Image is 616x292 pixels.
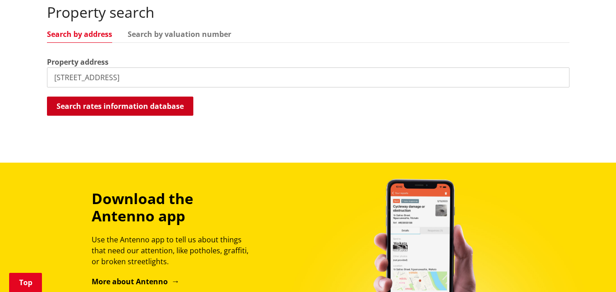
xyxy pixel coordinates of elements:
[47,56,109,67] label: Property address
[128,31,231,38] a: Search by valuation number
[47,67,569,87] input: e.g. Duke Street NGARUAWAHIA
[92,277,180,287] a: More about Antenno
[9,273,42,292] a: Top
[92,190,257,225] h3: Download the Antenno app
[92,234,257,267] p: Use the Antenno app to tell us about things that need our attention, like potholes, graffiti, or ...
[47,97,193,116] button: Search rates information database
[574,254,607,287] iframe: Messenger Launcher
[47,4,569,21] h2: Property search
[47,31,112,38] a: Search by address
